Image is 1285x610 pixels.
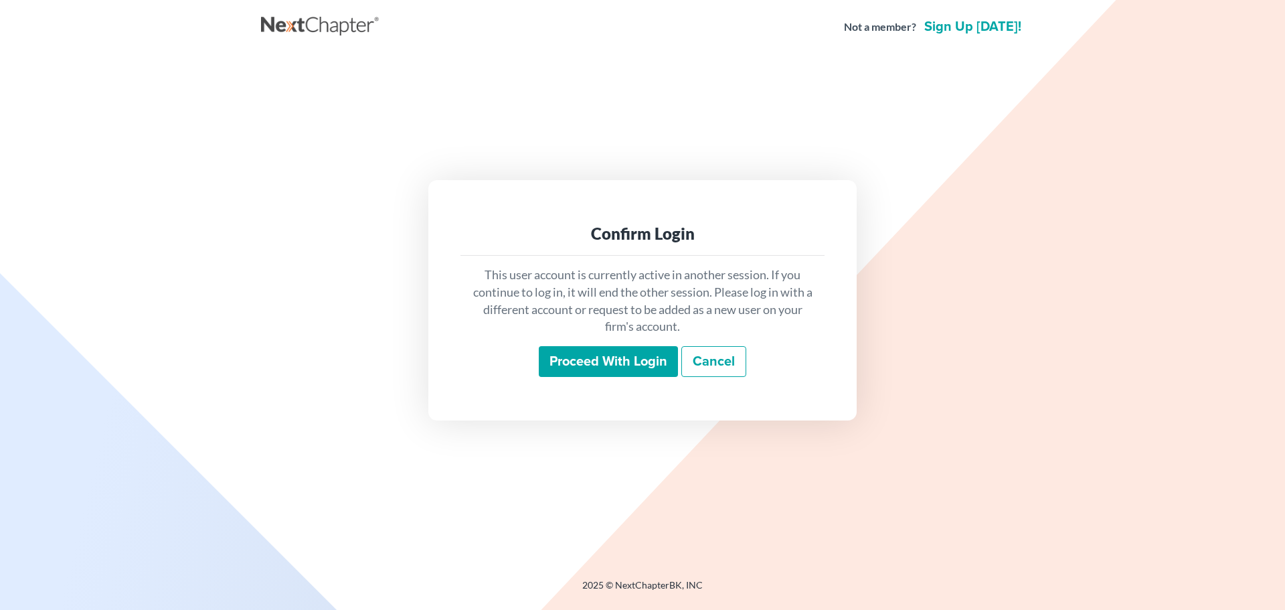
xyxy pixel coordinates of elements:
[539,346,678,377] input: Proceed with login
[844,19,916,35] strong: Not a member?
[471,223,814,244] div: Confirm Login
[681,346,746,377] a: Cancel
[261,579,1024,603] div: 2025 © NextChapterBK, INC
[471,266,814,335] p: This user account is currently active in another session. If you continue to log in, it will end ...
[922,20,1024,33] a: Sign up [DATE]!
